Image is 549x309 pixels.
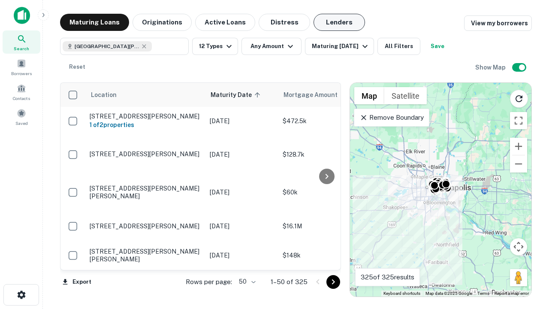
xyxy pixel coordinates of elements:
p: [DATE] [210,251,274,260]
img: Google [352,285,380,297]
button: Zoom out [510,155,527,173]
button: Save your search to get updates of matches that match your search criteria. [424,38,451,55]
span: Location [90,90,117,100]
div: Maturing [DATE] [312,41,370,51]
span: Map data ©2025 Google [425,291,472,296]
p: Remove Boundary [359,112,423,123]
p: [DATE] [210,116,274,126]
button: Show satellite imagery [384,87,427,104]
p: [STREET_ADDRESS][PERSON_NAME] [90,150,201,158]
a: Borrowers [3,55,40,79]
img: capitalize-icon.png [14,7,30,24]
a: Open this area in Google Maps (opens a new window) [352,285,380,297]
p: 1–50 of 325 [271,277,308,287]
th: Maturity Date [205,83,278,107]
p: 325 of 325 results [361,272,414,282]
p: $472.5k [283,116,368,126]
button: Show street map [354,87,384,104]
span: Mortgage Amount [284,90,349,100]
button: Export [60,276,94,288]
button: Reset [63,58,91,76]
a: Terms (opens in new tab) [477,291,489,296]
th: Location [85,83,205,107]
button: Reload search area [510,90,528,108]
span: Contacts [13,95,30,102]
p: $16.1M [283,221,368,231]
button: Any Amount [241,38,302,55]
p: [STREET_ADDRESS][PERSON_NAME] [90,222,201,230]
button: Maturing [DATE] [305,38,374,55]
button: All Filters [377,38,420,55]
button: Lenders [314,14,365,31]
a: Report a map error [495,291,529,296]
span: Saved [15,120,28,127]
a: Contacts [3,80,40,103]
button: Maturing Loans [60,14,129,31]
div: 50 [235,276,257,288]
div: 0 0 [350,83,531,297]
p: [STREET_ADDRESS][PERSON_NAME][PERSON_NAME] [90,248,201,263]
a: View my borrowers [464,15,532,31]
p: $60k [283,188,368,197]
p: [DATE] [210,150,274,159]
p: [DATE] [210,221,274,231]
span: Borrowers [11,70,32,77]
span: Search [14,45,29,52]
a: Saved [3,105,40,128]
a: Search [3,30,40,54]
button: Toggle fullscreen view [510,112,527,129]
p: $128.7k [283,150,368,159]
h6: 1 of 2 properties [90,120,201,130]
p: [STREET_ADDRESS][PERSON_NAME] [90,112,201,120]
button: Go to next page [326,275,340,289]
button: Distress [259,14,310,31]
button: Keyboard shortcuts [383,291,420,297]
button: Active Loans [195,14,255,31]
p: [DATE] [210,188,274,197]
span: Maturity Date [211,90,263,100]
span: [GEOGRAPHIC_DATA][PERSON_NAME], [GEOGRAPHIC_DATA], [GEOGRAPHIC_DATA] [75,42,139,50]
button: Drag Pegman onto the map to open Street View [510,269,527,286]
p: [STREET_ADDRESS][PERSON_NAME][PERSON_NAME] [90,185,201,200]
button: Originations [133,14,192,31]
button: 12 Types [192,38,238,55]
th: Mortgage Amount [278,83,373,107]
h6: Show Map [475,63,507,72]
p: $148k [283,251,368,260]
iframe: Chat Widget [506,213,549,254]
button: Zoom in [510,138,527,155]
p: Rows per page: [186,277,232,287]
